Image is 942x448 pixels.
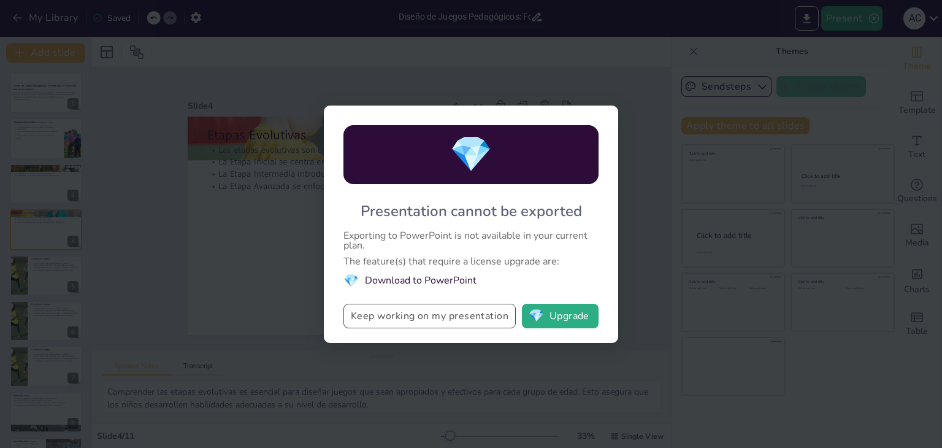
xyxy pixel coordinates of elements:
[343,304,516,328] button: Keep working on my presentation
[529,310,544,322] span: diamond
[450,131,492,178] span: diamond
[343,272,599,289] li: Download to PowerPoint
[361,201,582,221] div: Presentation cannot be exported
[343,231,599,250] div: Exporting to PowerPoint is not available in your current plan.
[343,257,599,266] div: The feature(s) that require a license upgrade are:
[343,272,359,289] span: diamond
[522,304,599,328] button: diamondUpgrade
